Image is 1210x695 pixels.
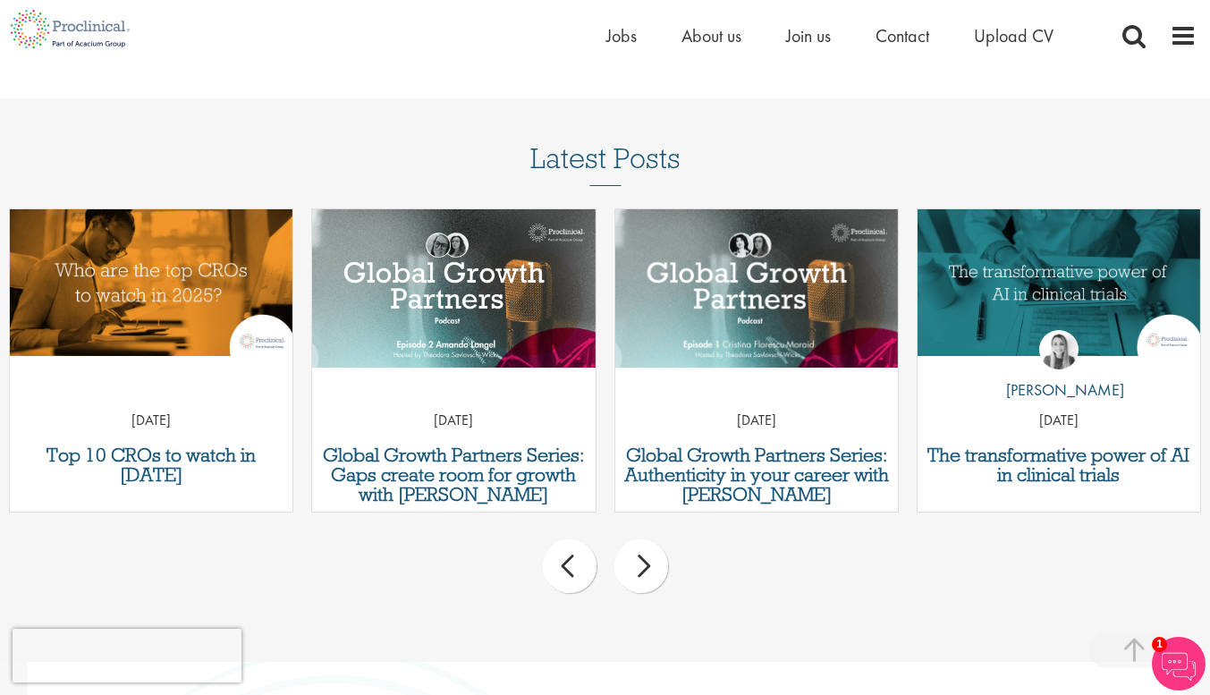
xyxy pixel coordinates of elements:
[10,209,292,356] img: Top 10 CROs 2025 | Proclinical
[681,24,741,47] a: About us
[918,209,1200,356] img: The Transformative Power of AI in Clinical Trials | Proclinical
[927,445,1191,485] a: The transformative power of AI in clinical trials
[993,330,1124,411] a: Hannah Burke [PERSON_NAME]
[614,539,668,593] div: next
[876,24,929,47] a: Contact
[530,143,681,186] h3: Latest Posts
[918,411,1200,431] p: [DATE]
[974,24,1053,47] a: Upload CV
[312,411,595,431] p: [DATE]
[606,24,637,47] a: Jobs
[918,209,1200,368] a: Link to a post
[13,629,241,682] iframe: reCAPTCHA
[993,378,1124,402] p: [PERSON_NAME]
[10,209,292,368] a: Link to a post
[19,445,283,485] a: Top 10 CROs to watch in [DATE]
[1152,637,1206,691] img: Chatbot
[786,24,831,47] a: Join us
[321,445,586,504] a: Global Growth Partners Series: Gaps create room for growth with [PERSON_NAME]
[10,411,292,431] p: [DATE]
[543,539,597,593] div: prev
[624,445,889,504] a: Global Growth Partners Series: Authenticity in your career with [PERSON_NAME]
[1152,637,1167,652] span: 1
[615,209,898,368] a: Link to a post
[312,209,595,368] a: Link to a post
[1039,330,1079,369] img: Hannah Burke
[615,411,898,431] p: [DATE]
